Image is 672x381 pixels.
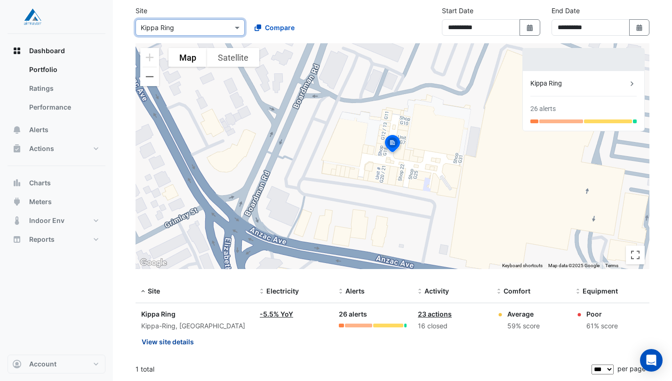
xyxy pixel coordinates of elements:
[138,257,169,269] img: Google
[626,246,645,264] button: Toggle fullscreen view
[29,125,48,135] span: Alerts
[502,262,543,269] button: Keyboard shortcuts
[526,24,534,32] fa-icon: Select Date
[12,178,22,188] app-icon: Charts
[138,257,169,269] a: Click to see this area on Google Maps
[141,321,248,332] div: Kippa-Ring, [GEOGRAPHIC_DATA]
[586,321,618,332] div: 61% score
[141,309,248,319] div: Kippa Ring
[8,230,105,249] button: Reports
[248,19,301,36] button: Compare
[29,216,64,225] span: Indoor Env
[339,309,407,320] div: 26 alerts
[507,309,540,319] div: Average
[136,357,590,381] div: 1 total
[345,287,365,295] span: Alerts
[442,6,473,16] label: Start Date
[8,41,105,60] button: Dashboard
[22,79,105,98] a: Ratings
[640,349,663,372] div: Open Intercom Messenger
[260,310,293,318] a: -5.5% YoY
[8,355,105,373] button: Account
[12,125,22,135] app-icon: Alerts
[382,134,403,156] img: site-pin-selected.svg
[8,60,105,120] div: Dashboard
[140,67,159,86] button: Zoom out
[29,235,55,244] span: Reports
[141,333,194,350] button: View site details
[8,174,105,192] button: Charts
[605,263,618,268] a: Terms
[8,192,105,211] button: Meters
[266,287,299,295] span: Electricity
[8,211,105,230] button: Indoor Env
[504,287,530,295] span: Comfort
[29,197,52,206] span: Meters
[530,104,556,114] div: 26 alerts
[29,359,56,369] span: Account
[136,6,147,16] label: Site
[265,23,295,32] span: Compare
[12,197,22,206] app-icon: Meters
[168,48,207,67] button: Show street map
[8,139,105,158] button: Actions
[418,321,486,332] div: 16 closed
[140,48,159,67] button: Zoom in
[583,287,618,295] span: Equipment
[8,120,105,139] button: Alerts
[548,263,600,268] span: Map data ©2025 Google
[552,6,580,16] label: End Date
[507,321,540,332] div: 59% score
[418,310,452,318] a: 23 actions
[424,287,449,295] span: Activity
[530,79,627,88] div: Kippa Ring
[11,8,54,26] img: Company Logo
[29,178,51,188] span: Charts
[635,24,644,32] fa-icon: Select Date
[22,98,105,117] a: Performance
[12,235,22,244] app-icon: Reports
[12,216,22,225] app-icon: Indoor Env
[12,46,22,56] app-icon: Dashboard
[12,144,22,153] app-icon: Actions
[29,46,65,56] span: Dashboard
[29,144,54,153] span: Actions
[207,48,259,67] button: Show satellite imagery
[586,309,618,319] div: Poor
[148,287,160,295] span: Site
[22,60,105,79] a: Portfolio
[617,365,646,373] span: per page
